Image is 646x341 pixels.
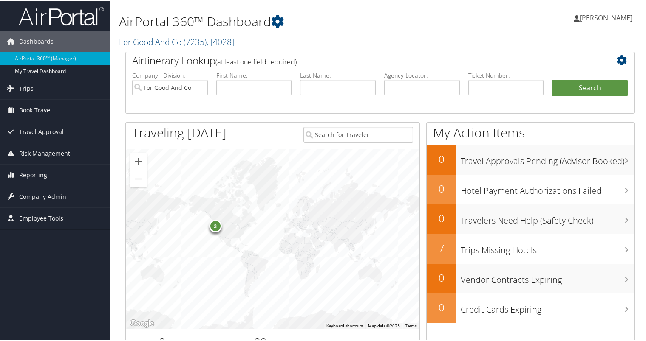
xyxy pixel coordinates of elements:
[461,239,634,255] h3: Trips Missing Hotels
[184,35,207,47] span: ( 7235 )
[427,151,456,165] h2: 0
[574,4,641,30] a: [PERSON_NAME]
[19,207,63,228] span: Employee Tools
[427,263,634,293] a: 0Vendor Contracts Expiring
[326,322,363,328] button: Keyboard shortcuts
[19,120,64,142] span: Travel Approval
[19,142,70,163] span: Risk Management
[580,12,632,22] span: [PERSON_NAME]
[427,240,456,254] h2: 7
[132,53,585,67] h2: Airtinerary Lookup
[300,70,376,79] label: Last Name:
[216,70,292,79] label: First Name:
[215,56,297,66] span: (at least one field required)
[405,323,417,327] a: Terms (opens in new tab)
[552,79,628,96] button: Search
[128,317,156,328] a: Open this area in Google Maps (opens a new window)
[427,204,634,233] a: 0Travelers Need Help (Safety Check)
[19,30,54,51] span: Dashboards
[461,150,634,166] h3: Travel Approvals Pending (Advisor Booked)
[19,164,47,185] span: Reporting
[427,210,456,225] h2: 0
[368,323,400,327] span: Map data ©2025
[119,12,467,30] h1: AirPortal 360™ Dashboard
[128,317,156,328] img: Google
[427,270,456,284] h2: 0
[461,210,634,226] h3: Travelers Need Help (Safety Check)
[19,77,34,98] span: Trips
[427,293,634,322] a: 0Credit Cards Expiring
[303,126,413,142] input: Search for Traveler
[207,35,234,47] span: , [ 4028 ]
[461,299,634,315] h3: Credit Cards Expiring
[209,219,222,232] div: 3
[19,6,104,25] img: airportal-logo.png
[461,180,634,196] h3: Hotel Payment Authorizations Failed
[119,35,234,47] a: For Good And Co
[132,70,208,79] label: Company - Division:
[427,181,456,195] h2: 0
[427,174,634,204] a: 0Hotel Payment Authorizations Failed
[427,233,634,263] a: 7Trips Missing Hotels
[19,185,66,207] span: Company Admin
[130,152,147,169] button: Zoom in
[384,70,460,79] label: Agency Locator:
[461,269,634,285] h3: Vendor Contracts Expiring
[427,123,634,141] h1: My Action Items
[19,99,52,120] span: Book Travel
[132,123,227,141] h1: Traveling [DATE]
[468,70,544,79] label: Ticket Number:
[130,170,147,187] button: Zoom out
[427,299,456,314] h2: 0
[427,144,634,174] a: 0Travel Approvals Pending (Advisor Booked)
